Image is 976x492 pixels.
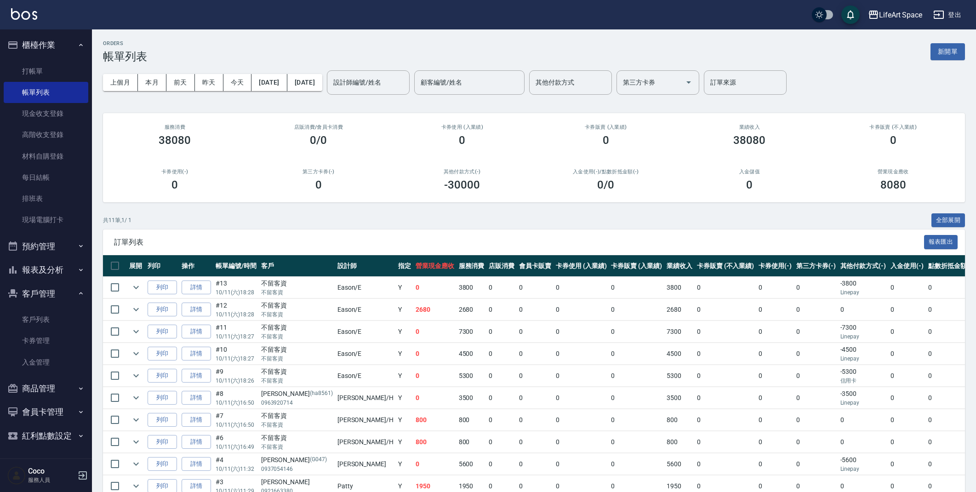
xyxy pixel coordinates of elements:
[794,453,838,475] td: 0
[413,365,457,387] td: 0
[261,332,333,341] p: 不留客資
[838,255,889,277] th: 其他付款方式(-)
[261,288,333,297] p: 不留客資
[838,453,889,475] td: -5600
[129,369,143,383] button: expand row
[182,347,211,361] a: 詳情
[413,387,457,409] td: 0
[413,453,457,475] td: 0
[888,387,926,409] td: 0
[114,124,236,130] h3: 服務消費
[457,453,487,475] td: 5600
[216,443,257,451] p: 10/11 (六) 16:49
[4,258,88,282] button: 報表及分析
[840,399,886,407] p: Linepay
[890,134,896,147] h3: 0
[413,431,457,453] td: 800
[261,433,333,443] div: 不留客資
[554,321,609,343] td: 0
[924,237,958,246] a: 報表匯出
[4,352,88,373] a: 入金管理
[129,347,143,360] button: expand row
[213,409,259,431] td: #7
[888,453,926,475] td: 0
[261,465,333,473] p: 0937054146
[216,332,257,341] p: 10/11 (六) 18:27
[664,387,695,409] td: 3500
[609,431,664,453] td: 0
[396,343,413,365] td: Y
[486,409,517,431] td: 0
[182,457,211,471] a: 詳情
[335,387,396,409] td: [PERSON_NAME] /H
[838,299,889,320] td: 0
[103,50,147,63] h3: 帳單列表
[4,330,88,351] a: 卡券管理
[182,325,211,339] a: 詳情
[695,365,756,387] td: 0
[695,321,756,343] td: 0
[597,178,614,191] h3: 0 /0
[148,280,177,295] button: 列印
[486,299,517,320] td: 0
[888,431,926,453] td: 0
[4,209,88,230] a: 現場電腦打卡
[794,343,838,365] td: 0
[457,255,487,277] th: 服務消費
[664,277,695,298] td: 3800
[401,169,523,175] h2: 其他付款方式(-)
[695,343,756,365] td: 0
[486,255,517,277] th: 店販消費
[396,453,413,475] td: Y
[261,367,333,377] div: 不留客資
[195,74,223,91] button: 昨天
[554,387,609,409] td: 0
[838,365,889,387] td: -5300
[213,343,259,365] td: #10
[396,365,413,387] td: Y
[413,255,457,277] th: 營業現金應收
[838,321,889,343] td: -7300
[695,299,756,320] td: 0
[335,343,396,365] td: Eason /E
[794,255,838,277] th: 第三方卡券(-)
[609,321,664,343] td: 0
[888,321,926,343] td: 0
[261,411,333,421] div: 不留客資
[335,299,396,320] td: Eason /E
[216,377,257,385] p: 10/11 (六) 18:26
[129,391,143,405] button: expand row
[261,301,333,310] div: 不留客資
[609,255,664,277] th: 卡券販賣 (入業績)
[794,365,838,387] td: 0
[756,277,794,298] td: 0
[335,321,396,343] td: Eason /E
[888,277,926,298] td: 0
[114,238,924,247] span: 訂單列表
[841,6,860,24] button: save
[148,435,177,449] button: 列印
[838,387,889,409] td: -3500
[457,409,487,431] td: 800
[182,303,211,317] a: 詳情
[794,277,838,298] td: 0
[457,277,487,298] td: 3800
[681,75,696,90] button: Open
[396,387,413,409] td: Y
[930,6,965,23] button: 登出
[261,455,333,465] div: [PERSON_NAME]
[695,431,756,453] td: 0
[756,409,794,431] td: 0
[609,365,664,387] td: 0
[335,365,396,387] td: Eason /E
[554,277,609,298] td: 0
[4,188,88,209] a: 排班表
[554,255,609,277] th: 卡券使用 (入業績)
[401,124,523,130] h2: 卡券使用 (入業績)
[554,453,609,475] td: 0
[486,387,517,409] td: 0
[931,213,965,228] button: 全部展開
[664,431,695,453] td: 800
[840,288,886,297] p: Linepay
[148,325,177,339] button: 列印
